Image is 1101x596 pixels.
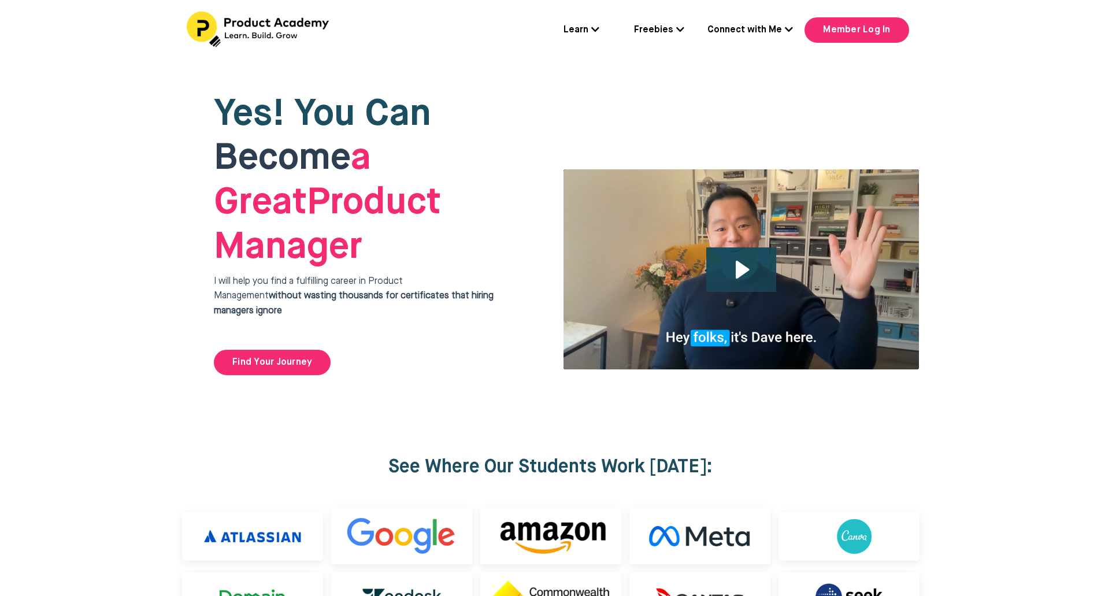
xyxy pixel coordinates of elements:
[214,140,351,177] span: Become
[214,291,494,316] strong: without wasting thousands for certificates that hiring managers ignore
[187,12,331,47] img: Header Logo
[634,23,684,38] a: Freebies
[214,96,431,133] span: Yes! You Can
[214,277,494,316] span: I will help you find a fulfilling career in Product Management
[707,23,793,38] a: Connect with Me
[214,140,441,266] span: Product Manager
[388,458,713,476] strong: See Where Our Students Work [DATE]:
[805,17,909,43] a: Member Log In
[214,140,371,221] strong: a Great
[706,247,776,292] button: Play Video: file-uploads/sites/127338/video/4ffeae-3e1-a2cd-5ad6-eac528a42_Why_I_built_product_ac...
[564,23,599,38] a: Learn
[214,350,331,375] a: Find Your Journey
